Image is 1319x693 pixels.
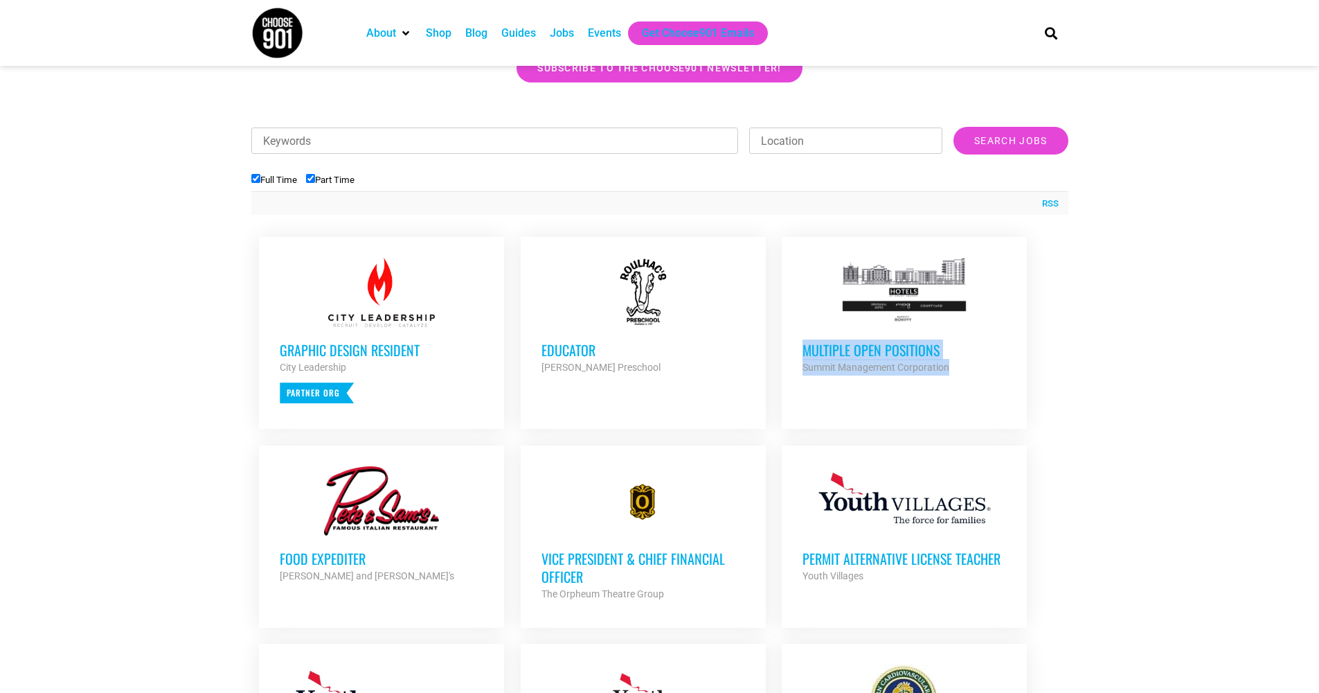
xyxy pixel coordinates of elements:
a: Permit Alternative License Teacher Youth Villages [782,446,1027,605]
strong: [PERSON_NAME] Preschool [541,362,661,373]
p: Partner Org [280,383,354,403]
input: Search Jobs [953,127,1068,155]
h3: Multiple Open Positions [802,341,1006,359]
a: Get Choose901 Emails [642,25,754,42]
h3: Vice President & Chief Financial Officer [541,550,745,586]
a: Subscribe to the Choose901 newsletter! [517,53,802,82]
a: Guides [501,25,536,42]
a: Events [588,25,621,42]
h3: Graphic Design Resident [280,341,483,359]
label: Full Time [251,175,297,185]
a: Food Expediter [PERSON_NAME] and [PERSON_NAME]'s [259,446,504,605]
strong: The Orpheum Theatre Group [541,588,664,599]
a: Vice President & Chief Financial Officer The Orpheum Theatre Group [521,446,766,623]
h3: Permit Alternative License Teacher [802,550,1006,568]
a: Blog [465,25,487,42]
strong: Youth Villages [802,570,863,581]
input: Part Time [306,174,315,183]
strong: [PERSON_NAME] and [PERSON_NAME]'s [280,570,454,581]
a: Graphic Design Resident City Leadership Partner Org [259,237,504,424]
a: RSS [1035,197,1059,211]
h3: Food Expediter [280,550,483,568]
span: Subscribe to the Choose901 newsletter! [537,63,781,73]
a: Jobs [550,25,574,42]
h3: Educator [541,341,745,359]
a: Multiple Open Positions Summit Management Corporation [782,237,1027,396]
div: About [359,21,419,45]
div: Search [1039,21,1062,44]
label: Part Time [306,175,355,185]
a: Educator [PERSON_NAME] Preschool [521,237,766,396]
input: Location [749,128,942,154]
a: Shop [426,25,451,42]
input: Keywords [251,128,739,154]
strong: Summit Management Corporation [802,362,949,373]
a: About [366,25,396,42]
input: Full Time [251,174,260,183]
strong: City Leadership [280,362,346,373]
nav: Main nav [359,21,1021,45]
